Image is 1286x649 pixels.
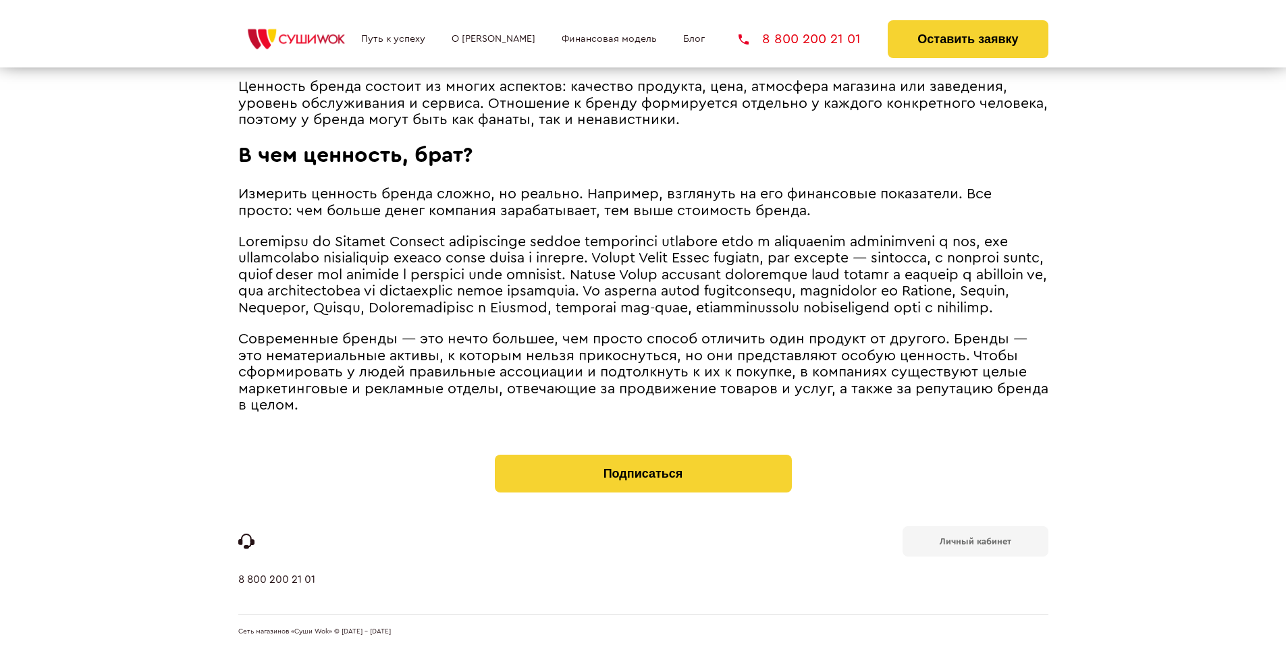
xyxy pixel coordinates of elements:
[683,34,705,45] a: Блог
[238,332,1048,412] span: Современные бренды ― это нечто большее, чем просто способ отличить один продукт от другого. Бренд...
[495,455,792,492] button: Подписаться
[238,235,1047,315] span: Loremipsu do Sitamet Consect adipiscinge seddoe temporinci utlabore etdo m aliquaenim adminimveni...
[762,32,861,46] span: 8 800 200 21 01
[903,526,1048,557] a: Личный кабинет
[238,187,992,218] span: Измерить ценность бренда сложно, но реально. Например, взглянуть на его финансовые показатели. Вс...
[940,537,1011,546] b: Личный кабинет
[238,80,1048,127] span: Ценность бренда состоит из многих аспектов: качество продукта, цена, атмосфера магазина или завед...
[361,34,425,45] a: Путь к успеху
[739,32,861,46] a: 8 800 200 21 01
[452,34,535,45] a: О [PERSON_NAME]
[238,144,473,166] span: В чем ценность, брат?
[238,628,391,636] span: Сеть магазинов «Суши Wok» © [DATE] - [DATE]
[238,573,315,614] a: 8 800 200 21 01
[888,20,1048,58] button: Оставить заявку
[562,34,657,45] a: Финансовая модель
